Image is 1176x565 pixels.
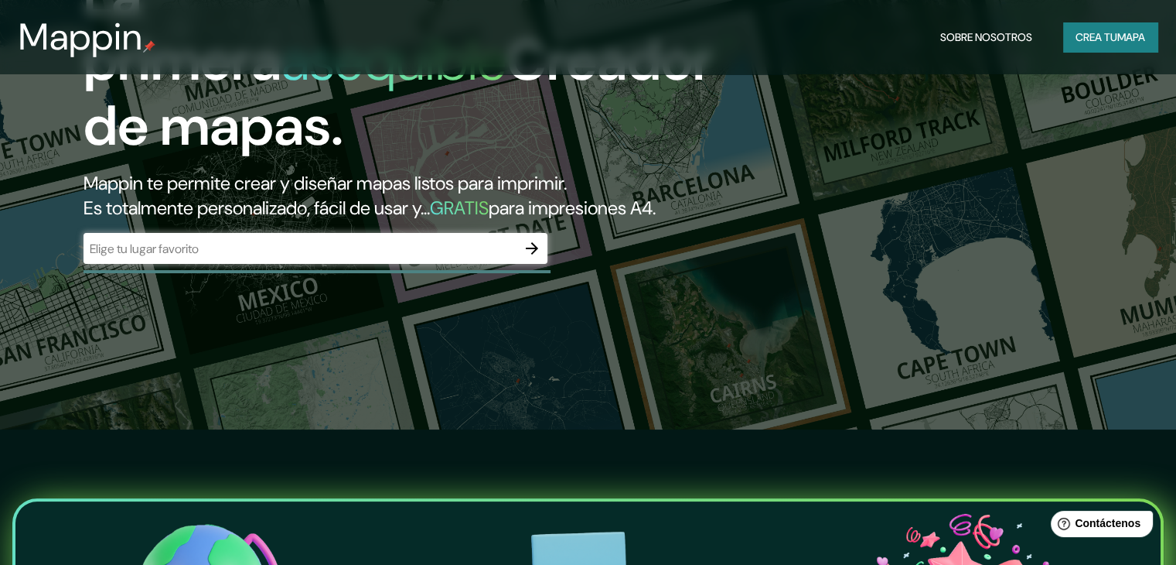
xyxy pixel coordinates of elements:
[19,12,143,61] font: Mappin
[1063,22,1157,52] button: Crea tumapa
[84,171,567,195] font: Mappin te permite crear y diseñar mapas listos para imprimir.
[84,240,516,258] input: Elige tu lugar favorito
[430,196,489,220] font: GRATIS
[489,196,656,220] font: para impresiones A4.
[1117,30,1145,44] font: mapa
[934,22,1038,52] button: Sobre nosotros
[84,196,430,220] font: Es totalmente personalizado, fácil de usar y...
[1038,505,1159,548] iframe: Lanzador de widgets de ayuda
[940,30,1032,44] font: Sobre nosotros
[143,40,155,53] img: pin de mapeo
[84,25,713,162] font: Creador de mapas.
[1075,30,1117,44] font: Crea tu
